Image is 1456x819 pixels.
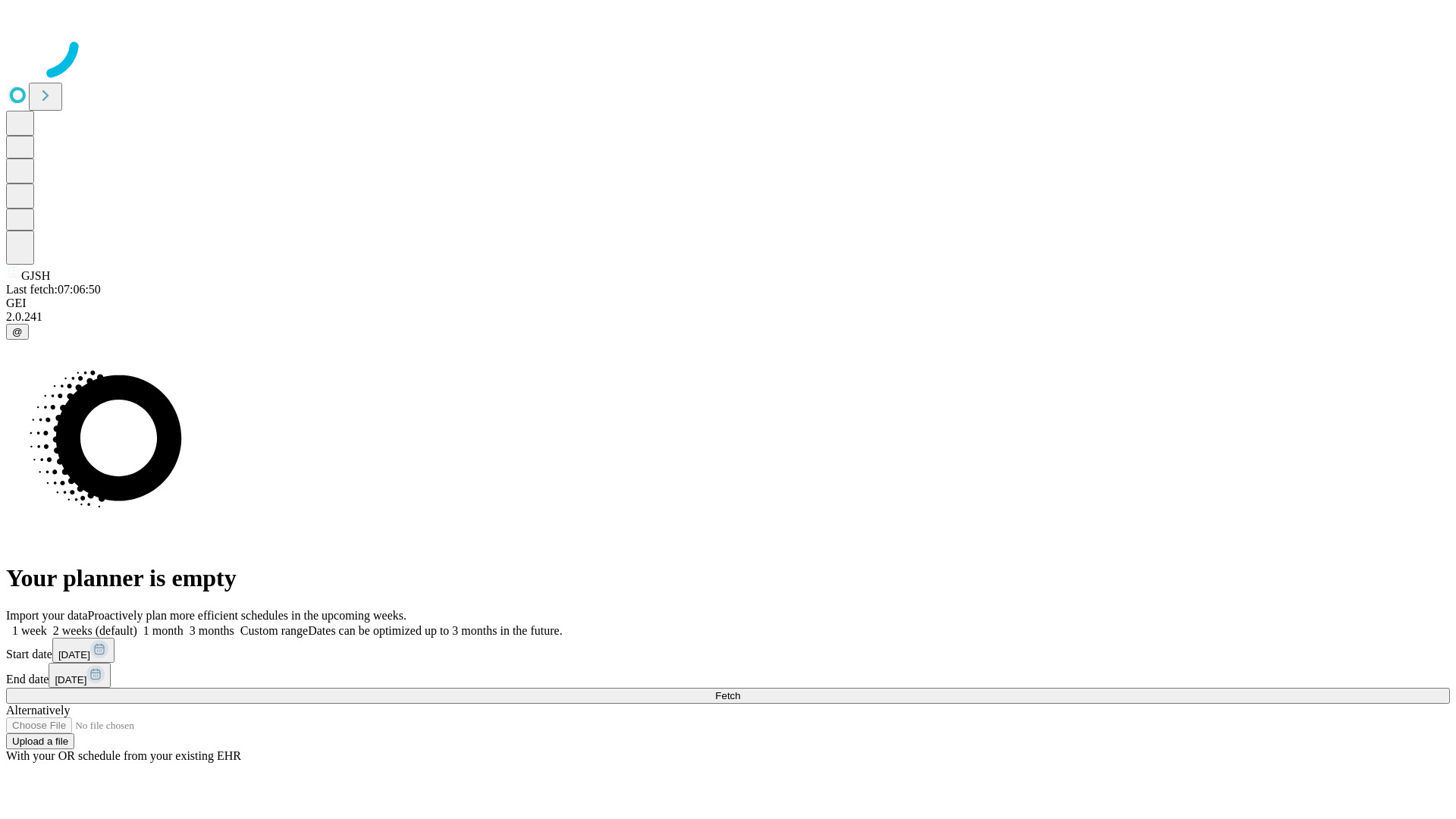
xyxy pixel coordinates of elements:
[55,674,86,686] span: [DATE]
[308,624,562,637] span: Dates can be optimized up to 3 months in the future.
[6,733,74,749] button: Upload a file
[88,609,406,622] span: Proactively plan more efficient schedules in the upcoming weeks.
[6,283,101,296] span: Last fetch: 07:06:50
[12,624,47,637] span: 1 week
[53,624,137,637] span: 2 weeks (default)
[21,269,50,282] span: GJSH
[6,297,1450,310] div: GEI
[6,609,88,622] span: Import your data
[190,624,234,637] span: 3 months
[240,624,308,637] span: Custom range
[49,663,111,688] button: [DATE]
[6,324,29,340] button: @
[6,564,1450,592] h1: Your planner is empty
[6,749,241,762] span: With your OR schedule from your existing EHR
[12,326,23,337] span: @
[715,690,740,701] span: Fetch
[143,624,184,637] span: 1 month
[6,638,1450,663] div: Start date
[6,688,1450,704] button: Fetch
[52,638,115,663] button: [DATE]
[58,649,90,661] span: [DATE]
[6,310,1450,324] div: 2.0.241
[6,663,1450,688] div: End date
[6,704,70,717] span: Alternatively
